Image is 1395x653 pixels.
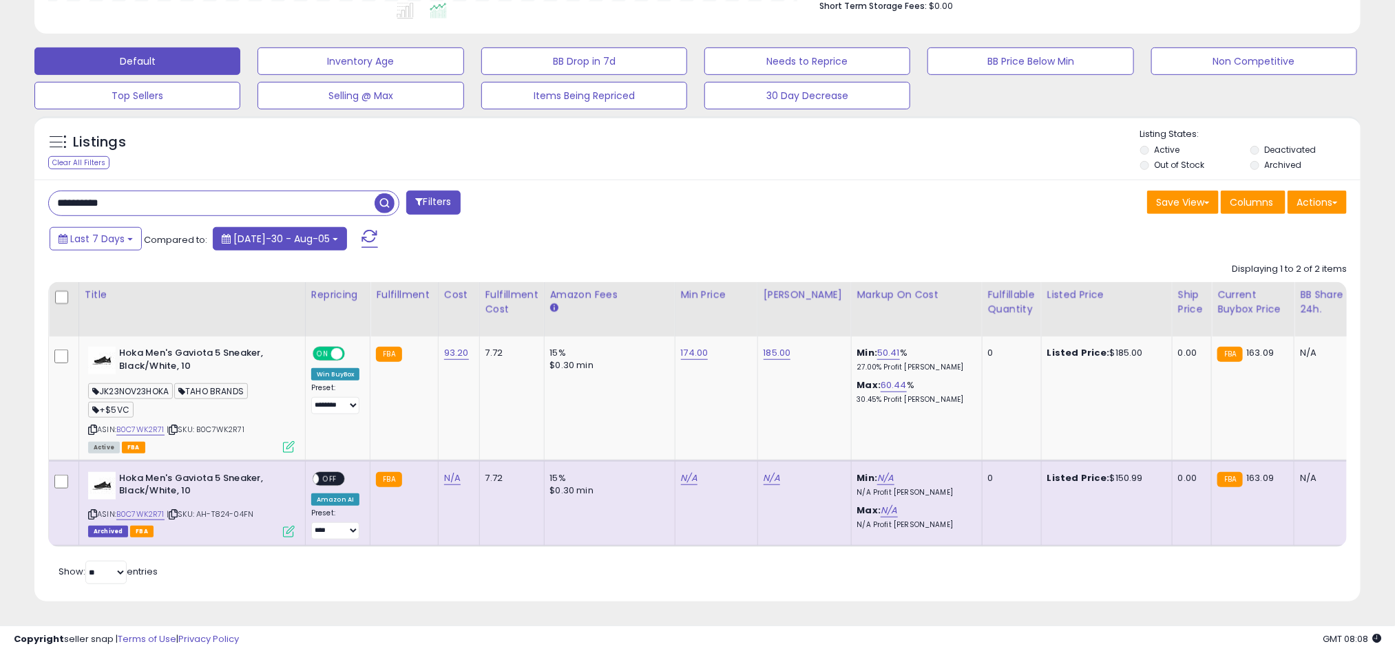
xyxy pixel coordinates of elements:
[1151,47,1357,75] button: Non Competitive
[258,82,463,109] button: Selling @ Max
[319,473,341,484] span: OFF
[1246,346,1274,359] span: 163.09
[851,282,982,336] th: The percentage added to the cost of goods (COGS) that forms the calculator for Min & Max prices.
[550,359,664,372] div: $0.30 min
[1300,288,1350,317] div: BB Share 24h.
[119,472,286,501] b: Hoka Men's Gaviota 5 Sneaker, Black/White, 10
[1217,347,1243,362] small: FBA
[481,82,687,109] button: Items Being Repriced
[988,347,1031,359] div: 0
[233,232,330,246] span: [DATE]-30 - Aug-05
[116,509,165,520] a: B0C7WK2R71
[88,526,128,537] span: Listings that have been deleted from Seller Central
[704,47,910,75] button: Needs to Reprice
[88,472,295,536] div: ASIN:
[764,471,780,485] a: N/A
[1047,288,1166,302] div: Listed Price
[485,347,534,359] div: 7.72
[1230,195,1273,209] span: Columns
[550,484,664,497] div: $0.30 min
[857,471,878,484] b: Min:
[119,347,286,376] b: Hoka Men's Gaviota 5 Sneaker, Black/White, 10
[881,378,907,392] a: 60.44
[376,288,432,302] div: Fulfillment
[444,346,469,360] a: 93.20
[88,472,116,500] img: 31VGQVY80-L._SL40_.jpg
[444,288,474,302] div: Cost
[857,347,972,372] div: %
[311,493,359,506] div: Amazon AI
[857,346,878,359] b: Min:
[88,402,134,418] span: +$5VC
[311,368,360,381] div: Win BuyBox
[88,347,295,451] div: ASIN:
[116,424,165,436] a: B0C7WK2R71
[59,565,158,578] span: Show: entries
[857,378,881,392] b: Max:
[485,288,538,317] div: Fulfillment Cost
[1300,472,1345,484] div: N/A
[376,347,401,362] small: FBA
[1140,128,1361,141] p: Listing States:
[1265,144,1317,156] label: Deactivated
[34,82,240,109] button: Top Sellers
[681,288,752,302] div: Min Price
[1300,347,1345,359] div: N/A
[130,526,154,537] span: FBA
[122,442,145,453] span: FBA
[343,348,365,360] span: OFF
[857,520,972,530] p: N/A Profit [PERSON_NAME]
[704,82,910,109] button: 30 Day Decrease
[14,633,239,646] div: seller snap | |
[314,348,331,360] span: ON
[1246,471,1274,484] span: 163.09
[1288,191,1347,214] button: Actions
[376,472,401,487] small: FBA
[857,488,972,497] p: N/A Profit [PERSON_NAME]
[213,227,347,250] button: [DATE]-30 - Aug-05
[73,133,126,152] h5: Listings
[1217,472,1243,487] small: FBA
[550,472,664,484] div: 15%
[857,363,972,372] p: 27.00% Profit [PERSON_NAME]
[881,504,897,517] a: N/A
[857,288,976,302] div: Markup on Cost
[1178,472,1201,484] div: 0.00
[1221,191,1286,214] button: Columns
[1047,471,1110,484] b: Listed Price:
[927,47,1133,75] button: BB Price Below Min
[14,632,64,645] strong: Copyright
[88,383,173,399] span: JK23NOV23HOKA
[311,383,360,414] div: Preset:
[550,288,669,302] div: Amazon Fees
[1155,159,1205,171] label: Out of Stock
[1323,632,1381,645] span: 2025-08-13 08:08 GMT
[988,288,1036,317] div: Fulfillable Quantity
[857,504,881,517] b: Max:
[1047,347,1162,359] div: $185.00
[50,227,142,250] button: Last 7 Days
[857,395,972,405] p: 30.45% Profit [PERSON_NAME]
[681,471,697,485] a: N/A
[764,346,791,360] a: 185.00
[1265,159,1302,171] label: Archived
[70,232,125,246] span: Last 7 Days
[681,346,709,360] a: 174.00
[118,632,176,645] a: Terms of Use
[988,472,1031,484] div: 0
[167,424,244,435] span: | SKU: B0C7WK2R71
[406,191,460,215] button: Filters
[1047,346,1110,359] b: Listed Price:
[481,47,687,75] button: BB Drop in 7d
[1178,347,1201,359] div: 0.00
[857,379,972,405] div: %
[485,472,534,484] div: 7.72
[1217,288,1288,317] div: Current Buybox Price
[877,346,900,360] a: 50.41
[550,347,664,359] div: 15%
[311,288,365,302] div: Repricing
[85,288,300,302] div: Title
[258,47,463,75] button: Inventory Age
[34,47,240,75] button: Default
[88,347,116,374] img: 31VGQVY80-L._SL40_.jpg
